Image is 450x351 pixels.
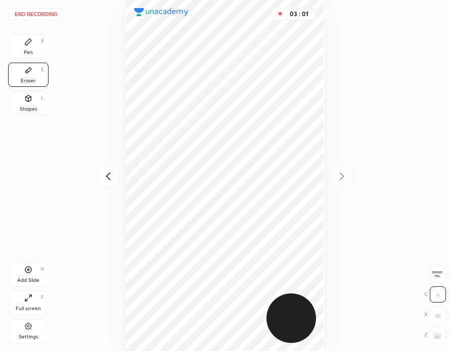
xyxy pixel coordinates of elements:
div: H [40,267,44,272]
div: Settings [19,334,38,339]
div: F [41,295,44,300]
div: X [424,307,446,323]
button: End recording [8,8,64,20]
div: P [41,39,44,44]
div: C [424,286,446,303]
img: logo.38c385cc.svg [134,8,189,16]
div: Add Slide [17,278,39,283]
div: 03 : 01 [287,11,311,18]
div: Pen [24,50,33,55]
div: Full screen [16,306,41,311]
div: Shapes [20,107,37,112]
span: Erase all [430,271,445,278]
div: L [41,95,44,101]
div: E [41,67,44,72]
div: Eraser [21,78,36,83]
div: Z [424,327,445,343]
